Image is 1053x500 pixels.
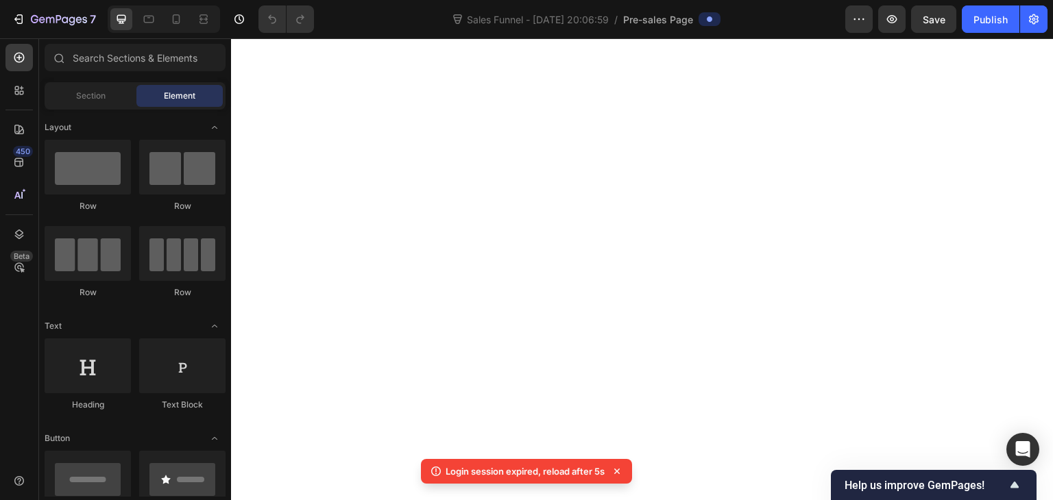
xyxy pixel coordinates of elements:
[446,464,605,478] p: Login session expired, reload after 5s
[45,432,70,445] span: Button
[962,5,1019,33] button: Publish
[13,146,33,157] div: 450
[45,44,226,71] input: Search Sections & Elements
[45,399,131,411] div: Heading
[139,286,226,299] div: Row
[1006,433,1039,466] div: Open Intercom Messenger
[139,200,226,212] div: Row
[845,477,1023,493] button: Show survey - Help us improve GemPages!
[164,90,195,102] span: Element
[76,90,106,102] span: Section
[464,12,612,27] span: Sales Funnel - [DATE] 20:06:59
[231,38,1053,500] iframe: Design area
[90,11,96,27] p: 7
[204,315,226,337] span: Toggle open
[10,251,33,262] div: Beta
[5,5,102,33] button: 7
[258,5,314,33] div: Undo/Redo
[204,427,226,449] span: Toggle open
[139,399,226,411] div: Text Block
[973,12,1008,27] div: Publish
[45,320,62,332] span: Text
[923,14,945,25] span: Save
[623,12,693,27] span: Pre-sales Page
[45,121,71,134] span: Layout
[614,12,618,27] span: /
[911,5,956,33] button: Save
[45,200,131,212] div: Row
[204,116,226,138] span: Toggle open
[45,286,131,299] div: Row
[845,479,1006,492] span: Help us improve GemPages!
